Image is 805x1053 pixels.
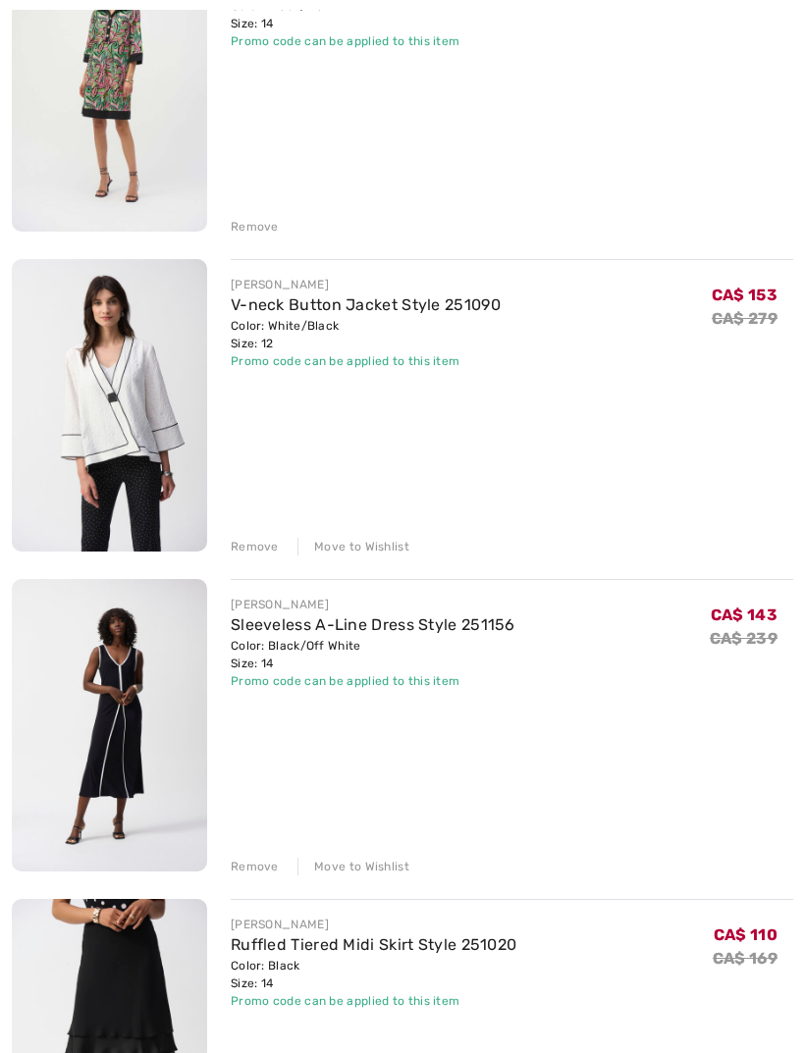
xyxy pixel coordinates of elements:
[231,276,501,293] div: [PERSON_NAME]
[231,916,516,933] div: [PERSON_NAME]
[297,538,409,555] div: Move to Wishlist
[711,605,778,624] span: CA$ 143
[231,992,516,1010] div: Promo code can be applied to this item
[231,637,515,672] div: Color: Black/Off White Size: 14
[713,949,778,968] s: CA$ 169
[231,538,279,555] div: Remove
[12,259,207,552] img: V-neck Button Jacket Style 251090
[231,935,516,954] a: Ruffled Tiered Midi Skirt Style 251020
[297,858,409,875] div: Move to Wishlist
[231,295,501,314] a: V-neck Button Jacket Style 251090
[231,957,516,992] div: Color: Black Size: 14
[714,925,778,944] span: CA$ 110
[231,32,570,50] div: Promo code can be applied to this item
[712,309,778,328] s: CA$ 279
[231,615,515,634] a: Sleeveless A-Line Dress Style 251156
[231,317,501,352] div: Color: White/Black Size: 12
[231,672,515,690] div: Promo code can be applied to this item
[12,579,207,871] img: Sleeveless A-Line Dress Style 251156
[231,858,279,875] div: Remove
[231,352,501,370] div: Promo code can be applied to this item
[231,218,279,236] div: Remove
[712,286,778,304] span: CA$ 153
[710,629,778,648] s: CA$ 239
[231,596,515,613] div: [PERSON_NAME]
